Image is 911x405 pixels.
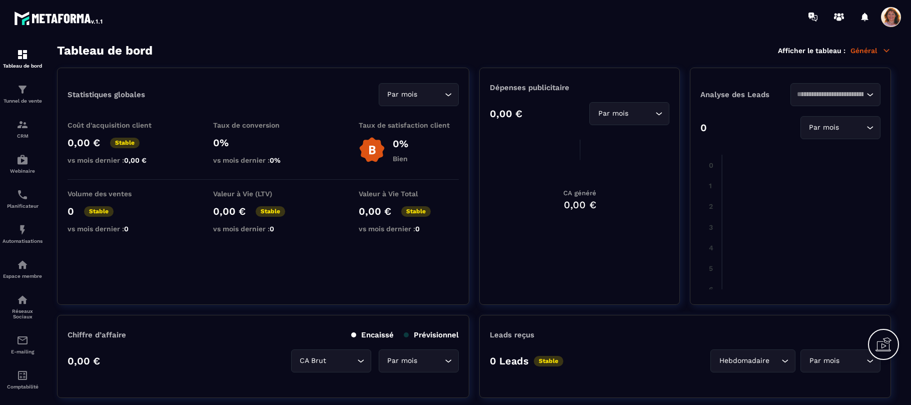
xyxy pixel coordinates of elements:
[420,89,442,100] input: Search for option
[68,225,168,233] p: vs mois dernier :
[359,121,459,129] p: Taux de satisfaction client
[797,89,864,100] input: Search for option
[401,206,431,217] p: Stable
[17,259,29,271] img: automations
[3,286,43,327] a: social-networksocial-networkRéseaux Sociaux
[359,137,385,163] img: b-badge-o.b3b20ee6.svg
[329,355,355,366] input: Search for option
[124,156,147,164] span: 0,00 €
[68,355,100,367] p: 0,00 €
[534,356,563,366] p: Stable
[800,116,880,139] div: Search for option
[3,362,43,397] a: accountantaccountantComptabilité
[84,206,114,217] p: Stable
[17,369,29,381] img: accountant
[17,119,29,131] img: formation
[709,244,713,252] tspan: 4
[490,83,670,92] p: Dépenses publicitaire
[351,330,394,339] p: Encaissé
[3,133,43,139] p: CRM
[3,41,43,76] a: formationformationTableau de bord
[17,49,29,61] img: formation
[709,264,713,272] tspan: 5
[3,308,43,319] p: Réseaux Sociaux
[800,349,880,372] div: Search for option
[17,154,29,166] img: automations
[110,138,140,148] p: Stable
[270,225,274,233] span: 0
[3,327,43,362] a: emailemailE-mailing
[404,330,459,339] p: Prévisionnel
[379,349,459,372] div: Search for option
[490,330,534,339] p: Leads reçus
[3,384,43,389] p: Comptabilité
[841,355,864,366] input: Search for option
[771,355,779,366] input: Search for option
[17,84,29,96] img: formation
[3,181,43,216] a: schedulerschedulerPlanificateur
[3,63,43,69] p: Tableau de bord
[415,225,420,233] span: 0
[68,205,74,217] p: 0
[709,285,713,293] tspan: 6
[850,46,891,55] p: Général
[490,355,529,367] p: 0 Leads
[298,355,329,366] span: CA Brut
[3,168,43,174] p: Webinaire
[14,9,104,27] img: logo
[3,76,43,111] a: formationformationTunnel de vente
[291,349,371,372] div: Search for option
[379,83,459,106] div: Search for option
[213,190,313,198] p: Valeur à Vie (LTV)
[270,156,281,164] span: 0%
[3,146,43,181] a: automationsautomationsWebinaire
[359,205,391,217] p: 0,00 €
[778,47,845,55] p: Afficher le tableau :
[393,155,408,163] p: Bien
[807,122,841,133] span: Par mois
[68,156,168,164] p: vs mois dernier :
[256,206,285,217] p: Stable
[57,44,153,58] h3: Tableau de bord
[393,138,408,150] p: 0%
[3,349,43,354] p: E-mailing
[490,108,522,120] p: 0,00 €
[213,137,313,149] p: 0%
[717,355,771,366] span: Hebdomadaire
[630,108,653,119] input: Search for option
[710,349,795,372] div: Search for option
[17,334,29,346] img: email
[709,182,712,190] tspan: 1
[3,203,43,209] p: Planificateur
[3,98,43,104] p: Tunnel de vente
[68,121,168,129] p: Coût d'acquisition client
[3,111,43,146] a: formationformationCRM
[213,121,313,129] p: Taux de conversion
[124,225,129,233] span: 0
[3,238,43,244] p: Automatisations
[709,202,713,210] tspan: 2
[700,122,707,134] p: 0
[359,190,459,198] p: Valeur à Vie Total
[68,190,168,198] p: Volume des ventes
[385,355,420,366] span: Par mois
[3,251,43,286] a: automationsautomationsEspace membre
[790,83,880,106] div: Search for option
[17,294,29,306] img: social-network
[3,273,43,279] p: Espace membre
[807,355,841,366] span: Par mois
[709,161,713,169] tspan: 0
[596,108,630,119] span: Par mois
[213,205,246,217] p: 0,00 €
[213,156,313,164] p: vs mois dernier :
[68,330,126,339] p: Chiffre d’affaire
[841,122,864,133] input: Search for option
[68,137,100,149] p: 0,00 €
[700,90,790,99] p: Analyse des Leads
[68,90,145,99] p: Statistiques globales
[17,189,29,201] img: scheduler
[420,355,442,366] input: Search for option
[17,224,29,236] img: automations
[589,102,669,125] div: Search for option
[359,225,459,233] p: vs mois dernier :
